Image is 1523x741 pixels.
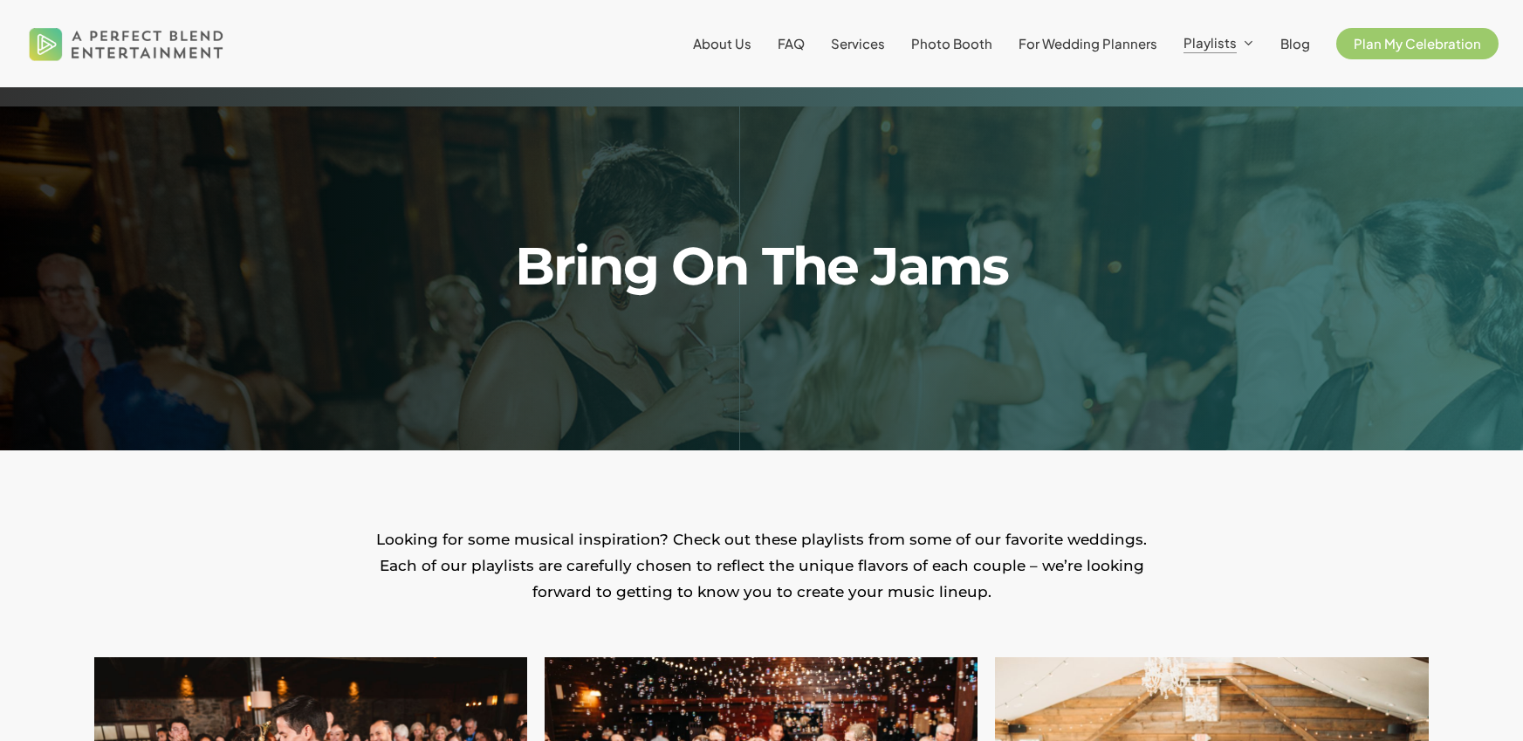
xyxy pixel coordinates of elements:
h1: Bring On The Jams [324,240,1199,292]
a: Plan My Celebration [1336,37,1499,51]
span: FAQ [778,35,805,51]
a: Playlists [1183,36,1254,51]
span: Plan My Celebration [1354,35,1481,51]
a: Services [831,37,885,51]
span: For Wedding Planners [1019,35,1157,51]
a: About Us [693,37,751,51]
span: Playlists [1183,34,1237,51]
a: Blog [1280,37,1310,51]
span: Photo Booth [911,35,992,51]
a: Photo Booth [911,37,992,51]
img: A Perfect Blend Entertainment [24,12,229,75]
span: Blog [1280,35,1310,51]
span: Services [831,35,885,51]
span: About Us [693,35,751,51]
a: For Wedding Planners [1019,37,1157,51]
a: FAQ [778,37,805,51]
p: Looking for some musical inspiration? Check out these playlists from some of our favorite wedding... [369,526,1155,605]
